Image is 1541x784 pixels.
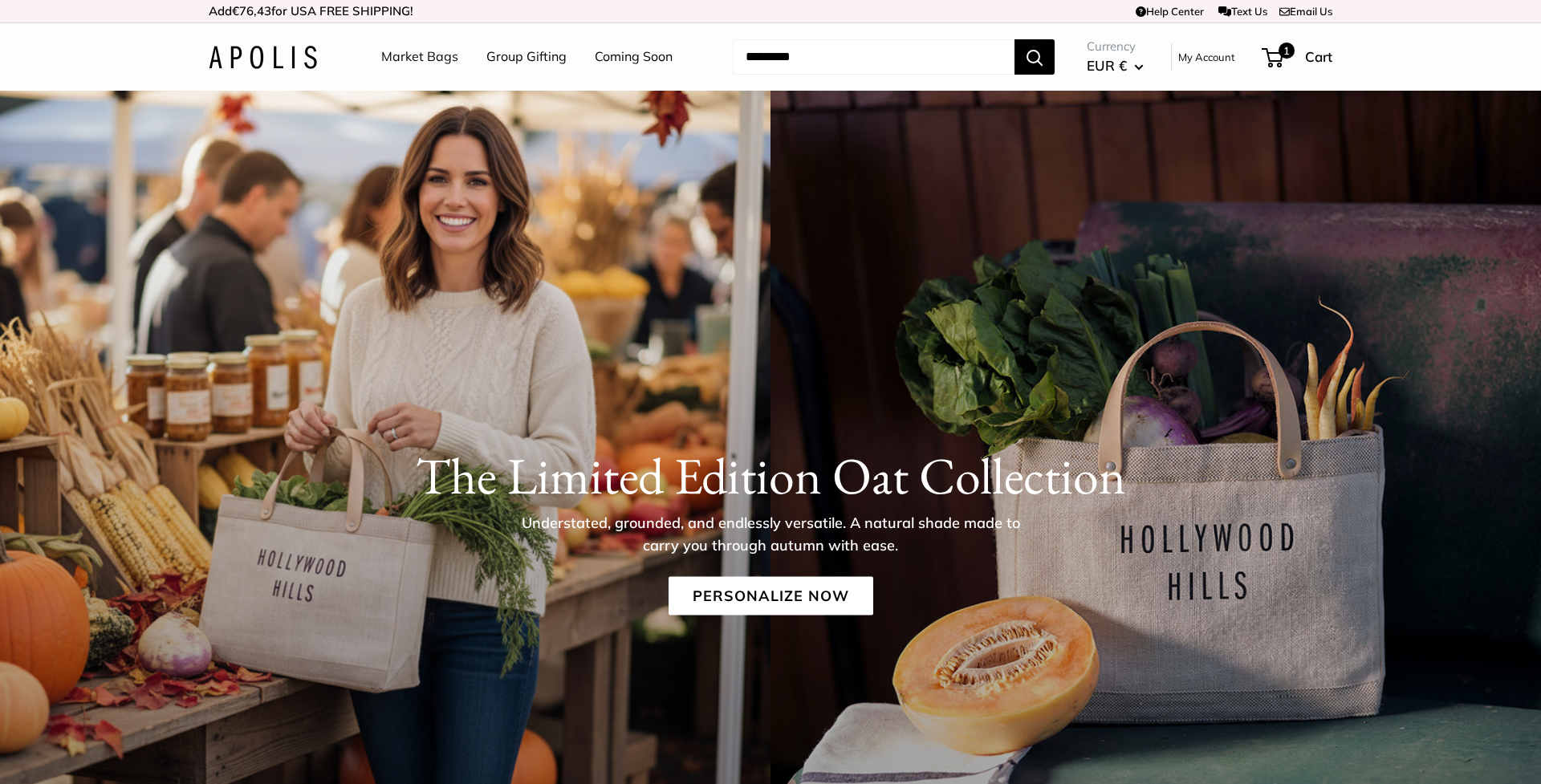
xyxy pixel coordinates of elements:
button: Search [1014,39,1055,75]
img: Apolis [209,46,317,69]
a: Personalize Now [669,576,873,615]
a: Market Bags [381,45,458,69]
a: Text Us [1218,5,1267,18]
h1: The Limited Edition Oat Collection [209,445,1332,506]
span: Cart [1305,48,1332,65]
button: EUR € [1087,53,1144,79]
a: Help Center [1136,5,1204,18]
span: 1 [1279,43,1295,59]
span: Currency [1087,35,1144,58]
p: Understated, grounded, and endlessly versatile. A natural shade made to carry you through autumn ... [510,511,1031,556]
a: Coming Soon [595,45,673,69]
span: €76,43 [232,3,271,18]
a: 1 Cart [1263,44,1332,70]
a: Group Gifting [486,45,567,69]
a: My Account [1178,47,1235,67]
input: Search... [733,39,1014,75]
span: EUR € [1087,57,1127,74]
a: Email Us [1279,5,1332,18]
